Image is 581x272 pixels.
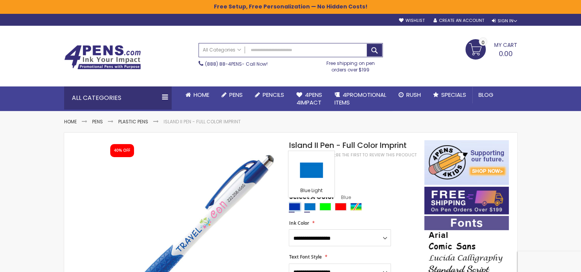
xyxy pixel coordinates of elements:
[289,140,406,151] span: Island II Pen - Full Color Imprint
[318,57,383,73] div: Free shipping on pen orders over $199
[249,86,290,103] a: Pencils
[194,91,209,99] span: Home
[433,18,484,23] a: Create an Account
[290,86,328,111] a: 4Pens4impact
[336,152,416,158] a: Be the first to review this product
[205,61,268,67] span: - Call Now!
[319,203,331,211] div: Lime Green
[427,86,472,103] a: Specials
[465,39,517,58] a: 0.00 0
[304,203,316,211] div: Blue Light
[179,86,215,103] a: Home
[164,119,241,125] li: Island II Pen - Full Color Imprint
[64,86,172,109] div: All Categories
[334,91,386,106] span: 4PROMOTIONAL ITEMS
[334,194,351,201] span: Blue
[472,86,500,103] a: Blog
[328,86,392,111] a: 4PROMOTIONALITEMS
[64,45,141,70] img: 4Pens Custom Pens and Promotional Products
[499,49,513,58] span: 0.00
[478,91,493,99] span: Blog
[289,203,300,211] div: Blue
[229,91,243,99] span: Pens
[399,18,424,23] a: Wishlist
[289,254,321,260] span: Text Font Style
[118,118,148,125] a: Plastic Pens
[114,148,130,153] div: 40% OFF
[296,91,322,106] span: 4Pens 4impact
[92,118,103,125] a: Pens
[492,18,517,24] div: Sign In
[290,187,333,195] div: Blue Light
[406,91,421,99] span: Rush
[64,118,77,125] a: Home
[441,91,466,99] span: Specials
[263,91,284,99] span: Pencils
[424,140,509,185] img: 4pens 4 kids
[482,39,485,46] span: 0
[424,187,509,214] img: Free shipping on orders over $199
[199,43,245,56] a: All Categories
[289,220,309,226] span: Ink Color
[203,47,241,53] span: All Categories
[518,251,581,272] iframe: Google Customer Reviews
[392,86,427,103] a: Rush
[289,193,334,203] span: Select A Color
[215,86,249,103] a: Pens
[335,203,346,211] div: Red
[205,61,242,67] a: (888) 88-4PENS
